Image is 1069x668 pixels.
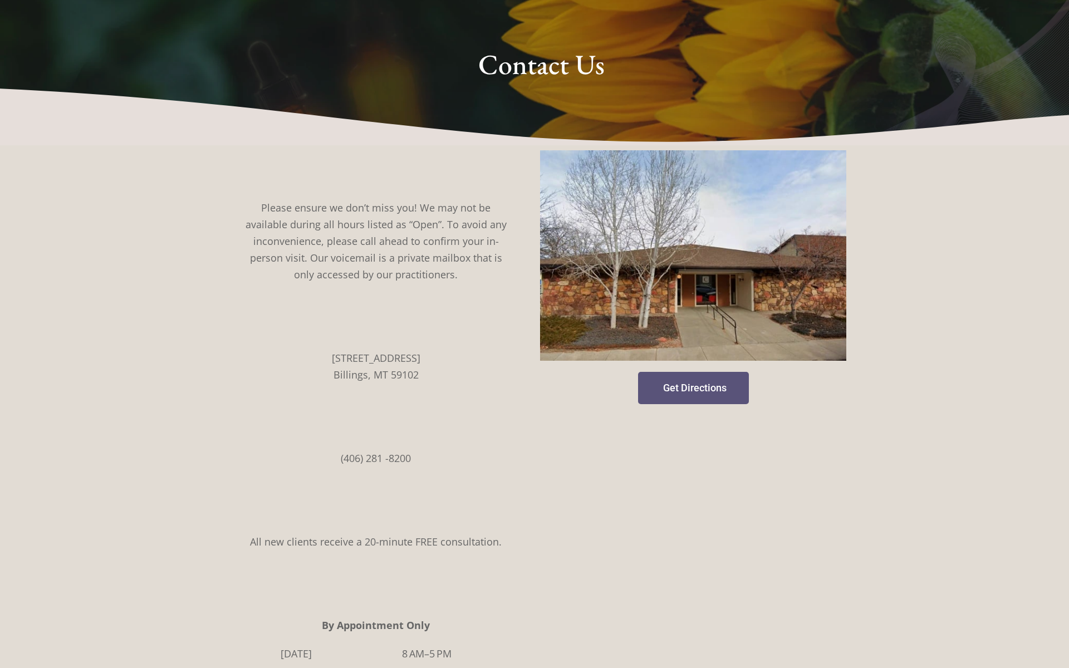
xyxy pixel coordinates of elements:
[638,372,749,404] a: Link 2
[245,450,507,466] p: (406) 281 -8200
[231,48,852,81] h2: Contact Us
[540,415,846,666] iframe: embedded content 2
[245,533,507,550] p: All new clients receive a 20-minute FREE consultation.
[245,350,507,383] p: [STREET_ADDRESS] Billings, MT 59102
[540,150,846,361] img: Exterior of Advance Wellness Clinic in Billings, Montana
[322,618,430,632] strong: By Appointment Only
[246,645,347,662] td: [DATE]
[348,645,506,662] td: 8 AM–5 PM
[663,383,727,393] span: Get Directions
[245,199,507,283] p: Please ensure we don’t miss you! We may not be available during all hours listed as “Open”. To av...
[322,17,323,32] a: Link 0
